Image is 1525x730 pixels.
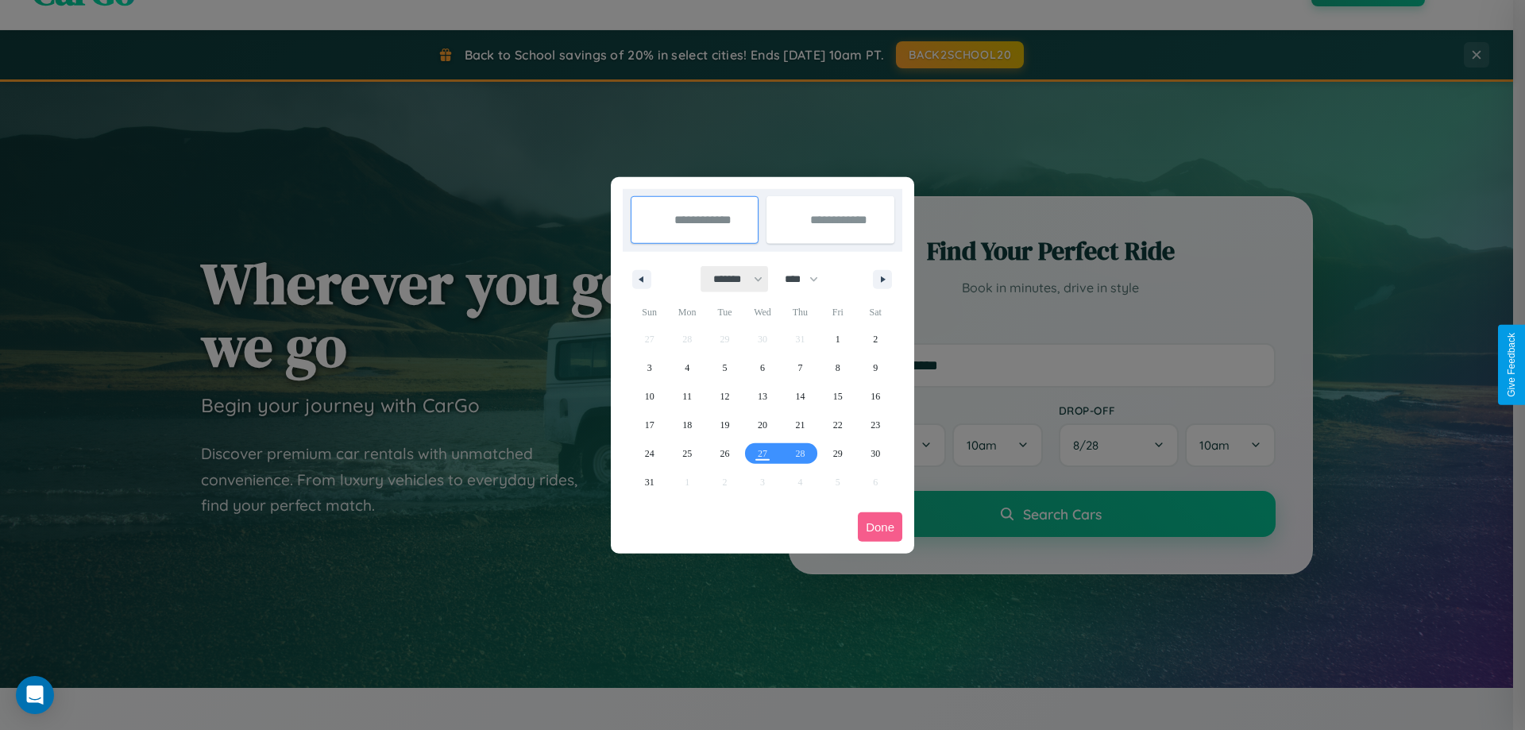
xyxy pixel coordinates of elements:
[833,382,843,411] span: 15
[647,353,652,382] span: 3
[668,382,705,411] button: 11
[743,411,781,439] button: 20
[871,382,880,411] span: 16
[782,353,819,382] button: 7
[857,325,894,353] button: 2
[682,439,692,468] span: 25
[720,411,730,439] span: 19
[645,382,654,411] span: 10
[645,439,654,468] span: 24
[668,353,705,382] button: 4
[819,439,856,468] button: 29
[833,411,843,439] span: 22
[797,353,802,382] span: 7
[819,299,856,325] span: Fri
[871,411,880,439] span: 23
[631,299,668,325] span: Sun
[1506,333,1517,397] div: Give Feedback
[668,439,705,468] button: 25
[631,468,668,496] button: 31
[682,411,692,439] span: 18
[758,382,767,411] span: 13
[857,299,894,325] span: Sat
[819,411,856,439] button: 22
[782,439,819,468] button: 28
[873,353,878,382] span: 9
[706,411,743,439] button: 19
[706,299,743,325] span: Tue
[782,411,819,439] button: 21
[743,439,781,468] button: 27
[857,382,894,411] button: 16
[682,382,692,411] span: 11
[706,382,743,411] button: 12
[782,299,819,325] span: Thu
[760,353,765,382] span: 6
[819,382,856,411] button: 15
[631,382,668,411] button: 10
[668,411,705,439] button: 18
[819,325,856,353] button: 1
[836,325,840,353] span: 1
[16,676,54,714] div: Open Intercom Messenger
[685,353,689,382] span: 4
[758,411,767,439] span: 20
[743,382,781,411] button: 13
[795,411,805,439] span: 21
[645,468,654,496] span: 31
[706,353,743,382] button: 5
[782,382,819,411] button: 14
[668,299,705,325] span: Mon
[871,439,880,468] span: 30
[706,439,743,468] button: 26
[819,353,856,382] button: 8
[631,411,668,439] button: 17
[631,353,668,382] button: 3
[720,382,730,411] span: 12
[836,353,840,382] span: 8
[723,353,728,382] span: 5
[743,353,781,382] button: 6
[857,439,894,468] button: 30
[795,439,805,468] span: 28
[858,512,902,542] button: Done
[795,382,805,411] span: 14
[857,353,894,382] button: 9
[743,299,781,325] span: Wed
[631,439,668,468] button: 24
[833,439,843,468] span: 29
[758,439,767,468] span: 27
[873,325,878,353] span: 2
[645,411,654,439] span: 17
[857,411,894,439] button: 23
[720,439,730,468] span: 26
